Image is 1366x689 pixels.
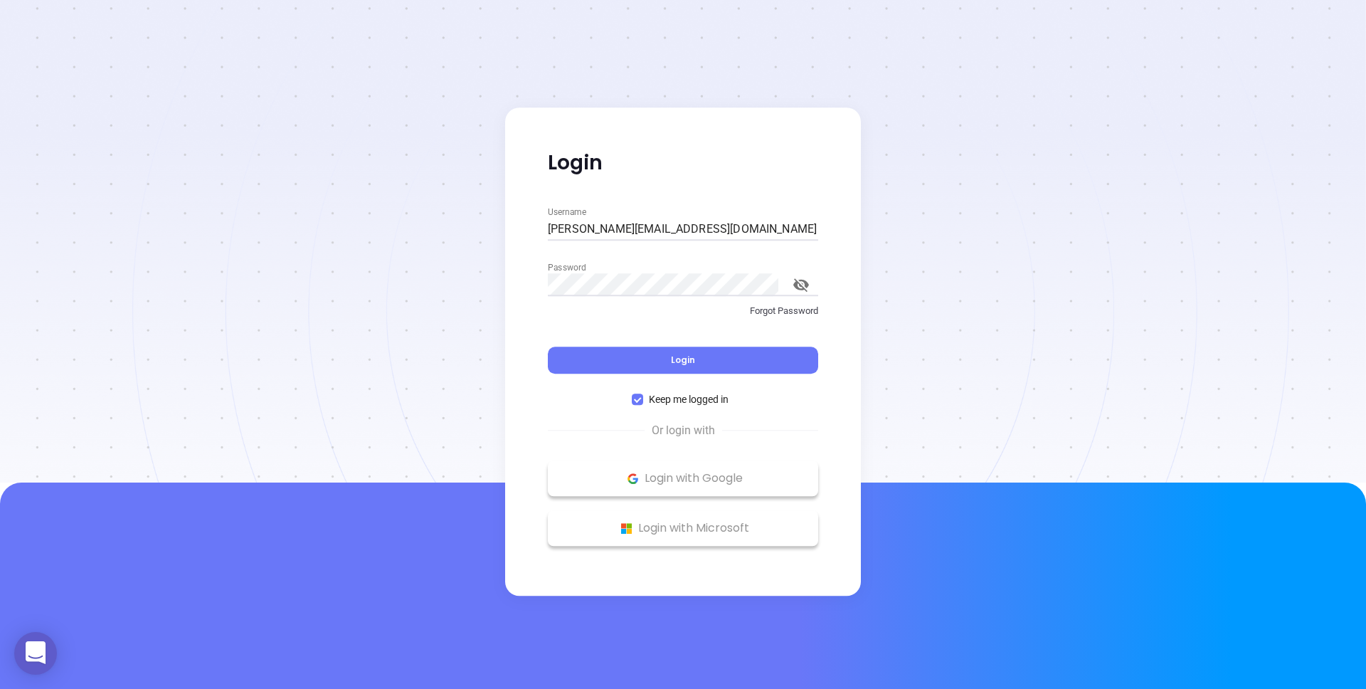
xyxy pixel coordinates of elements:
[548,304,818,330] a: Forgot Password
[624,470,642,488] img: Google Logo
[548,510,818,546] button: Microsoft Logo Login with Microsoft
[555,468,811,489] p: Login with Google
[645,422,722,439] span: Or login with
[548,304,818,318] p: Forgot Password
[618,520,635,537] img: Microsoft Logo
[643,391,734,407] span: Keep me logged in
[671,354,695,366] span: Login
[548,150,818,176] p: Login
[548,263,586,272] label: Password
[548,461,818,496] button: Google Logo Login with Google
[548,347,818,374] button: Login
[555,517,811,539] p: Login with Microsoft
[784,268,818,302] button: toggle password visibility
[548,208,586,216] label: Username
